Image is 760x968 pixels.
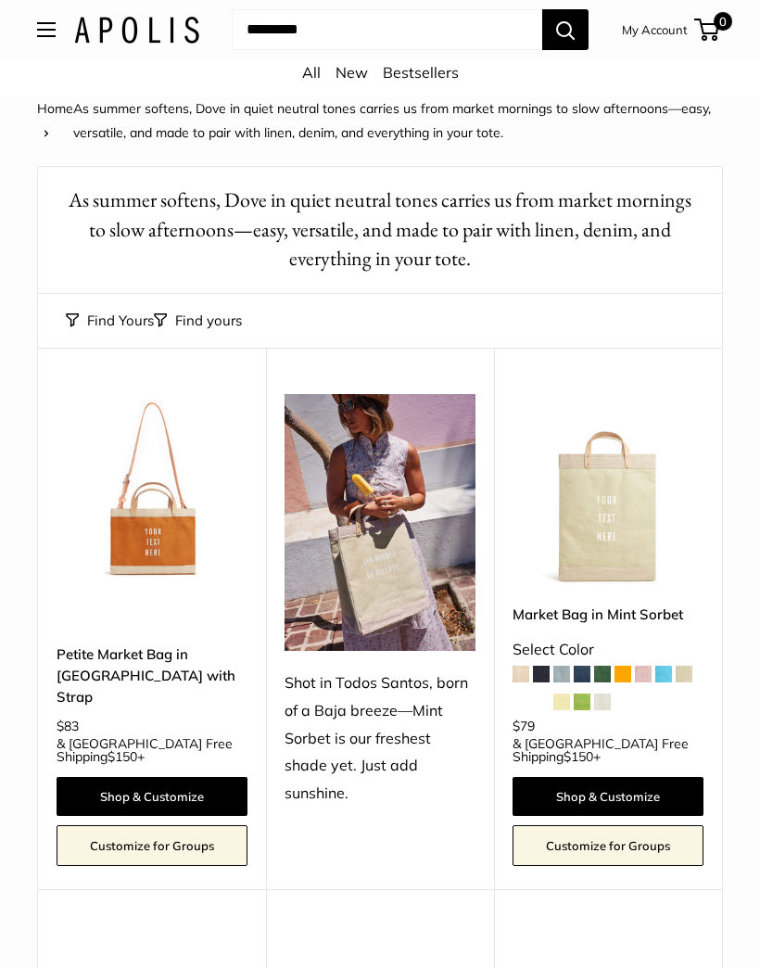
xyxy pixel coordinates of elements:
[285,394,475,651] img: Shot in Todos Santos, born of a Baja breeze—Mint Sorbet is our freshest shade yet. Just add sunsh...
[66,185,694,273] h1: As summer softens, Dove in quiet neutral tones carries us from market mornings to slow afternoons...
[57,643,247,708] a: Petite Market Bag in [GEOGRAPHIC_DATA] with Strap
[74,17,199,44] img: Apolis
[57,777,247,816] a: Shop & Customize
[57,737,247,763] span: & [GEOGRAPHIC_DATA] Free Shipping +
[302,63,321,82] a: All
[696,19,719,41] a: 0
[57,718,79,734] span: $83
[232,9,542,50] input: Search...
[57,825,247,866] a: Customize for Groups
[336,63,368,82] a: New
[37,22,56,37] button: Open menu
[513,394,703,585] a: Market Bag in Mint SorbetMarket Bag in Mint Sorbet
[513,825,703,866] a: Customize for Groups
[57,394,247,585] img: Petite Market Bag in Cognac with Strap
[108,748,137,765] span: $150
[542,9,589,50] button: Search
[564,748,593,765] span: $150
[622,19,688,41] a: My Account
[73,100,711,141] span: As summer softens, Dove in quiet neutral tones carries us from market mornings to slow afternoons...
[513,777,703,816] a: Shop & Customize
[37,100,73,117] a: Home
[513,394,703,585] img: Market Bag in Mint Sorbet
[714,12,732,31] span: 0
[513,718,535,734] span: $79
[66,308,154,334] button: Find Yours
[513,737,703,763] span: & [GEOGRAPHIC_DATA] Free Shipping +
[383,63,459,82] a: Bestsellers
[513,604,703,625] a: Market Bag in Mint Sorbet
[37,96,723,145] nav: Breadcrumb
[57,394,247,585] a: Petite Market Bag in Cognac with StrapPetite Market Bag in Cognac with Strap
[285,669,475,809] div: Shot in Todos Santos, born of a Baja breeze—Mint Sorbet is our freshest shade yet. Just add sunsh...
[154,308,242,334] button: Filter collection
[513,636,703,664] div: Select Color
